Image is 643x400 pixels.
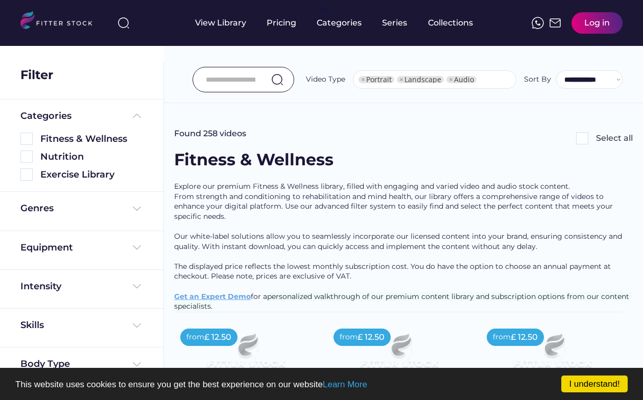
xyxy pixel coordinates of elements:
[195,17,246,29] div: View Library
[40,151,143,163] div: Nutrition
[561,376,628,392] a: I understand!
[576,132,588,144] img: Rectangle%205126.svg
[131,110,143,122] img: Frame%20%285%29.svg
[131,203,143,215] img: Frame%20%284%29.svg
[271,73,283,86] img: search-normal.svg
[131,319,143,332] img: Frame%20%284%29.svg
[493,332,511,342] div: from
[428,17,473,29] div: Collections
[323,380,367,389] a: Learn More
[20,133,33,145] img: Rectangle%205126.svg
[449,76,453,83] span: ×
[358,332,385,343] div: £ 12.50
[40,133,143,145] div: Fitness & Wellness
[317,5,330,15] div: fvck
[20,168,33,181] img: Rectangle%205126.svg
[131,358,143,370] img: Frame%20%284%29.svg
[174,128,246,139] div: Found 258 videos
[532,17,544,29] img: meteor-icons_whatsapp%20%281%29.svg
[204,332,231,343] div: £ 12.50
[131,280,143,292] img: Frame%20%284%29.svg
[524,74,551,85] div: Sort By
[117,17,130,29] img: search-normal%203.svg
[20,66,53,84] div: Filter
[549,17,561,29] img: Frame%2051.svg
[20,110,72,122] div: Categories
[20,151,33,163] img: Rectangle%205126.svg
[399,76,403,83] span: ×
[20,241,73,254] div: Equipment
[174,262,613,281] span: The displayed price reflects the lowest monthly subscription cost. You do have the option to choo...
[361,76,365,83] span: ×
[40,168,143,181] div: Exercise Library
[174,182,633,312] div: Explore our premium Fitness & Wellness library, filled with engaging and varied video and audio s...
[267,17,296,29] div: Pricing
[20,358,70,370] div: Body Type
[188,322,303,387] img: Frame%2079%20%281%29.svg
[596,133,633,144] div: Select all
[20,202,54,215] div: Genres
[382,17,408,29] div: Series
[495,322,609,387] img: Frame%2079%20%281%29.svg
[174,148,334,171] div: Fitness & Wellness
[186,332,204,342] div: from
[584,17,610,29] div: Log in
[317,17,362,29] div: Categories
[511,332,538,343] div: £ 12.50
[20,280,61,293] div: Intensity
[174,292,251,301] a: Get an Expert Demo
[306,74,345,85] div: Video Type
[397,76,444,83] li: Landscape
[174,292,631,311] span: personalized walkthrough of our premium content library and subscription options from our content...
[20,11,101,32] img: LOGO.svg
[20,319,46,332] div: Skills
[446,76,477,83] li: Audio
[359,76,394,83] li: Portrait
[342,322,456,387] img: Frame%2079%20%281%29.svg
[340,332,358,342] div: from
[15,380,628,389] p: This website uses cookies to ensure you get the best experience on our website
[131,241,143,254] img: Frame%20%284%29.svg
